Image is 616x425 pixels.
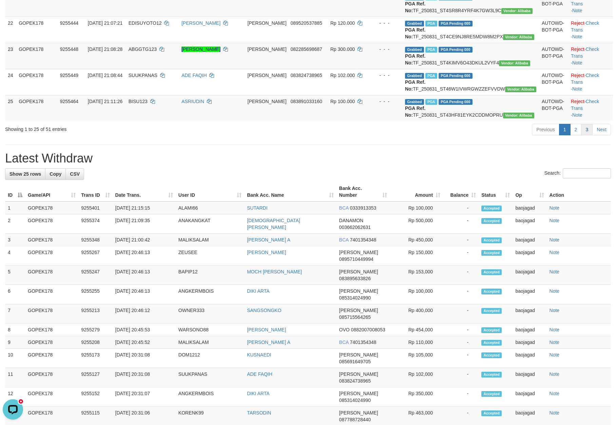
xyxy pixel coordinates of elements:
[443,201,479,214] td: -
[443,336,479,349] td: -
[503,34,534,40] span: Vendor URL: https://settle4.1velocity.biz
[247,340,290,345] a: [PERSON_NAME] A
[568,43,613,69] td: · ·
[25,387,78,407] td: GOPEK178
[481,327,502,333] span: Accepted
[568,69,613,95] td: · ·
[330,99,355,104] span: Rp 100.000
[373,20,400,26] div: - - -
[176,214,244,234] td: ANAKANGKAT
[176,266,244,285] td: BAPIP12
[5,201,25,214] td: 1
[390,234,443,246] td: Rp 450,000
[25,324,78,336] td: GOPEK178
[571,99,584,104] a: Reject
[5,214,25,234] td: 2
[5,368,25,387] td: 11
[9,171,41,177] span: Show 25 rows
[571,20,599,33] a: Check Trans
[481,206,502,211] span: Accepted
[339,250,378,255] span: [PERSON_NAME]
[405,99,424,105] span: Grabbed
[443,304,479,324] td: -
[513,266,546,285] td: baojagad
[405,79,425,92] b: PGA Ref. No:
[550,205,560,211] a: Note
[513,349,546,368] td: baojagad
[248,99,287,104] span: [PERSON_NAME]
[247,352,271,358] a: KUSNAEDI
[78,182,112,201] th: Trans ID: activate to sort column ascending
[78,304,112,324] td: 9255213
[373,72,400,79] div: - - -
[568,95,613,121] td: · ·
[443,368,479,387] td: -
[5,69,16,95] td: 24
[248,46,287,52] span: [PERSON_NAME]
[5,336,25,349] td: 9
[25,214,78,234] td: GOPEK178
[339,218,364,223] span: DANAMON
[402,95,539,121] td: TF_250831_ST43HF81EYK2CDDMOPRU
[70,171,80,177] span: CSV
[25,304,78,324] td: GOPEK178
[5,234,25,246] td: 3
[247,205,267,211] a: SUTARDI
[550,288,560,294] a: Note
[5,246,25,266] td: 4
[330,46,355,52] span: Rp 300.000
[481,352,502,358] span: Accepted
[571,46,599,59] a: Check Trans
[544,168,611,178] label: Search:
[5,43,16,69] td: 23
[568,17,613,43] td: · ·
[339,340,349,345] span: BCA
[176,349,244,368] td: DOM1212
[176,368,244,387] td: SUUKPANAS
[479,182,513,201] th: Status: activate to sort column ascending
[390,387,443,407] td: Rp 350,000
[571,73,584,78] a: Reject
[176,182,244,201] th: User ID: activate to sort column ascending
[443,234,479,246] td: -
[5,168,45,180] a: Show 25 rows
[439,21,473,26] span: PGA Pending
[443,266,479,285] td: -
[513,387,546,407] td: baojagad
[129,46,157,52] span: ABGGTG123
[247,391,269,396] a: DIKI ARTA
[339,314,371,320] span: Copy 085715564265 to clipboard
[88,46,122,52] span: [DATE] 21:08:28
[65,168,84,180] a: CSV
[247,250,286,255] a: [PERSON_NAME]
[550,410,560,416] a: Note
[176,387,244,407] td: ANGKERMBOIS
[339,391,378,396] span: [PERSON_NAME]
[550,391,560,396] a: Note
[443,214,479,234] td: -
[405,21,424,26] span: Grabbed
[339,288,378,294] span: [PERSON_NAME]
[25,201,78,214] td: GOPEK178
[390,304,443,324] td: Rp 400,000
[373,98,400,105] div: - - -
[25,349,78,368] td: GOPEK178
[16,17,57,43] td: GOPEK178
[481,289,502,294] span: Accepted
[405,27,425,39] b: PGA Ref. No:
[339,359,371,364] span: Copy 085691649705 to clipboard
[501,8,533,14] span: Vendor URL: https://settle4.1velocity.biz
[550,371,560,377] a: Note
[129,99,148,104] span: BISU123
[425,73,437,79] span: Marked by baojagad
[550,352,560,358] a: Note
[247,327,286,332] a: [PERSON_NAME]
[425,99,437,105] span: Marked by baojagad
[513,246,546,266] td: baojagad
[290,99,322,104] span: Copy 083891033160 to clipboard
[390,368,443,387] td: Rp 102,000
[390,324,443,336] td: Rp 454,000
[532,124,559,135] a: Previous
[339,237,349,243] span: BCA
[481,218,502,224] span: Accepted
